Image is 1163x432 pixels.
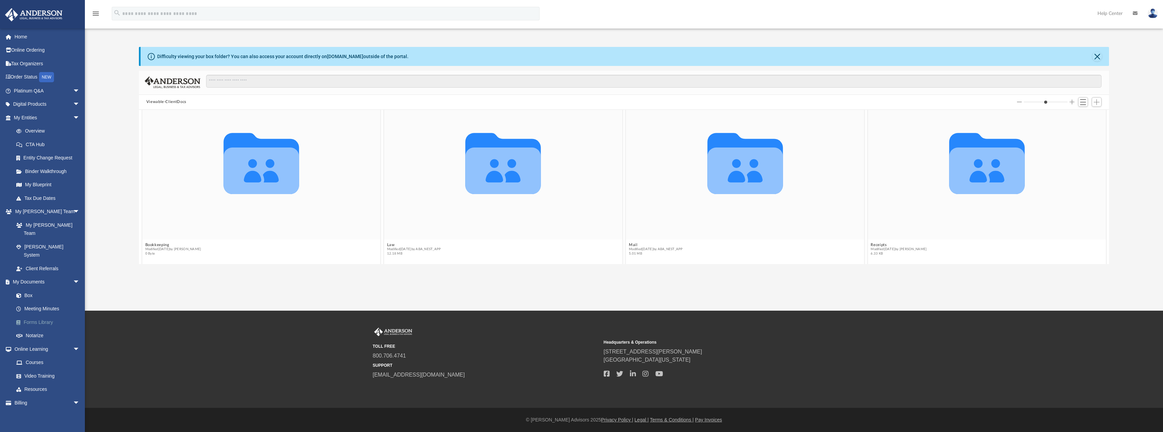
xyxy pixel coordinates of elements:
[10,383,87,396] a: Resources
[10,315,90,329] a: Forms Library
[635,417,649,422] a: Legal |
[10,178,87,192] a: My Blueprint
[10,302,90,316] a: Meeting Minutes
[629,242,683,247] button: Mail
[146,99,186,105] button: Viewable-ClientDocs
[5,396,90,410] a: Billingarrow_drop_down
[1078,97,1088,107] button: Switch to List View
[373,343,599,349] small: TOLL FREE
[327,54,363,59] a: [DOMAIN_NAME]
[73,84,87,98] span: arrow_drop_down
[5,342,87,356] a: Online Learningarrow_drop_down
[871,242,927,247] button: Receipts
[10,165,90,178] a: Binder Walkthrough
[373,372,465,378] a: [EMAIL_ADDRESS][DOMAIN_NAME]
[871,251,927,256] span: 6.33 KB
[650,417,694,422] a: Terms & Conditions |
[73,396,87,410] span: arrow_drop_down
[695,417,722,422] a: Pay Invoices
[145,247,201,251] span: Modified [DATE] by [PERSON_NAME]
[5,84,90,98] a: Platinum Q&Aarrow_drop_down
[1092,97,1102,107] button: Add
[1024,100,1068,104] input: Column size
[10,240,87,262] a: [PERSON_NAME] System
[629,251,683,256] span: 5.01 MB
[1070,100,1074,104] button: Increase column size
[3,8,65,21] img: Anderson Advisors Platinum Portal
[1092,52,1102,61] button: Close
[73,342,87,356] span: arrow_drop_down
[373,362,599,368] small: SUPPORT
[604,339,830,345] small: Headquarters & Operations
[139,110,1109,264] div: grid
[604,349,702,355] a: [STREET_ADDRESS][PERSON_NAME]
[10,191,90,205] a: Tax Due Dates
[206,75,1102,88] input: Search files and folders
[10,151,90,165] a: Entity Change Request
[157,53,408,60] div: Difficulty viewing your box folder? You can also access your account directly on outside of the p...
[92,13,100,18] a: menu
[5,275,90,289] a: My Documentsarrow_drop_down
[10,369,83,383] a: Video Training
[1017,100,1022,104] button: Decrease column size
[10,218,83,240] a: My [PERSON_NAME] Team
[1148,8,1158,18] img: User Pic
[5,30,90,44] a: Home
[604,357,691,363] a: [GEOGRAPHIC_DATA][US_STATE]
[5,70,90,84] a: Order StatusNEW
[113,9,121,17] i: search
[387,251,441,256] span: 12.18 MB
[5,98,90,111] a: Digital Productsarrow_drop_down
[871,247,927,251] span: Modified [DATE] by [PERSON_NAME]
[10,356,87,369] a: Courses
[601,417,633,422] a: Privacy Policy |
[629,247,683,251] span: Modified [DATE] by ABA_NEST_APP
[145,242,201,247] button: Bookkeeping
[10,124,90,138] a: Overview
[5,205,87,219] a: My [PERSON_NAME] Teamarrow_drop_down
[10,289,87,302] a: Box
[373,328,414,336] img: Anderson Advisors Platinum Portal
[73,111,87,125] span: arrow_drop_down
[373,353,406,359] a: 800.706.4741
[92,10,100,18] i: menu
[387,247,441,251] span: Modified [DATE] by ABA_NEST_APP
[5,111,90,124] a: My Entitiesarrow_drop_down
[39,72,54,82] div: NEW
[73,275,87,289] span: arrow_drop_down
[5,57,90,70] a: Tax Organizers
[85,416,1163,424] div: © [PERSON_NAME] Advisors 2025
[10,329,90,343] a: Notarize
[10,138,90,151] a: CTA Hub
[387,242,441,247] button: Law
[145,251,201,256] span: 0 Byte
[73,205,87,219] span: arrow_drop_down
[73,98,87,111] span: arrow_drop_down
[10,262,87,275] a: Client Referrals
[5,44,90,57] a: Online Ordering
